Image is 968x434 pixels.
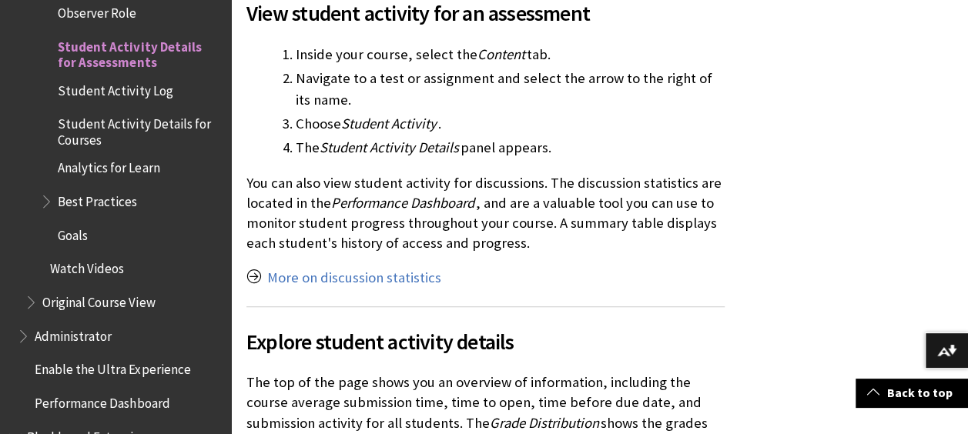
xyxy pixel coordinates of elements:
[58,189,137,209] span: Best Practices
[50,256,124,277] span: Watch Videos
[320,139,459,156] span: Student Activity Details
[35,390,169,411] span: Performance Dashboard
[267,269,441,287] a: More on discussion statistics
[58,112,220,148] span: Student Activity Details for Courses
[296,68,725,111] li: Navigate to a test or assignment and select the arrow to the right of its name.
[35,357,190,378] span: Enable the Ultra Experience
[58,78,172,98] span: Student Activity Log
[246,325,725,358] span: Explore student activity details
[341,115,437,132] span: Student Activity
[331,194,474,212] span: Performance Dashboard
[296,137,725,159] li: The panel appears.
[58,222,88,243] span: Goals
[42,289,155,310] span: Original Course View
[35,323,112,344] span: Administrator
[477,45,525,63] span: Content
[490,414,599,432] span: Grade Distribution
[296,113,725,135] li: Choose .
[58,155,159,176] span: Analytics for Learn
[58,34,220,70] span: Student Activity Details for Assessments
[296,44,725,65] li: Inside your course, select the tab.
[246,173,725,254] p: You can also view student activity for discussions. The discussion statistics are located in the ...
[856,379,968,407] a: Back to top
